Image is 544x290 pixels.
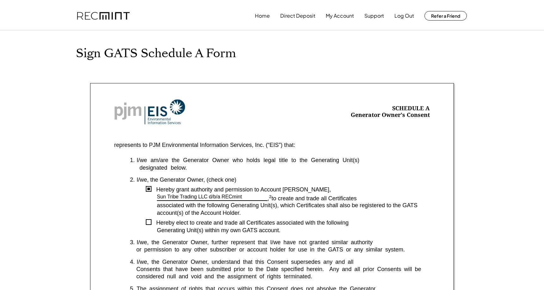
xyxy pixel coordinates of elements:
div: SCHEDULE A Generator Owner's Consent [351,105,430,119]
img: Screenshot%202023-10-20%20at%209.53.17%20AM.png [114,99,185,125]
div: Sun Tribe Trading LLC d/b/a RECmint [157,194,242,200]
div: Generating Unit(s) within my own GATS account. [157,227,430,234]
button: Support [364,9,384,22]
button: My Account [326,9,354,22]
div: or permission to any other subscriber or account holder for use in the GATS or any similar system. [130,246,430,253]
div: represents to PJM Environmental Information Services, Inc. (“EIS”) that: [114,142,295,149]
div: Hereby grant authority and permission to Account [PERSON_NAME], [151,186,430,193]
h1: Sign GATS Schedule A Form [76,46,468,61]
div: , [268,195,272,202]
div: I/we, the Generator Owner, further represent that I/we have not granted similar authority [137,239,430,246]
img: recmint-logotype%403x.png [77,12,130,20]
div: I/we, the Generator Owner, (check one) [137,176,430,184]
div: 2. [130,176,135,184]
div: Consents that have been submitted prior to the Date specified herein. Any and all prior Consents ... [130,266,430,281]
div: designated below. [130,164,430,172]
button: Refer a Friend [424,11,467,21]
div: I/we, the Generator Owner, understand that this Consent supersedes any and all [137,258,430,266]
div: 3. [130,239,135,246]
sup: 2 [269,194,272,199]
div: 4. [130,258,135,266]
div: associated with the following Generating Unit(s), which Certificates shall also be registered to ... [157,202,430,217]
button: Home [255,9,270,22]
div: I/we am/are the Generator Owner who holds legal title to the Generating Unit(s) [137,157,430,164]
button: Direct Deposit [280,9,315,22]
button: Log Out [394,9,414,22]
div: Hereby elect to create and trade all Certificates associated with the following [151,219,430,227]
div: 1. [130,157,135,164]
div: to create and trade all Certificates [272,195,430,202]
